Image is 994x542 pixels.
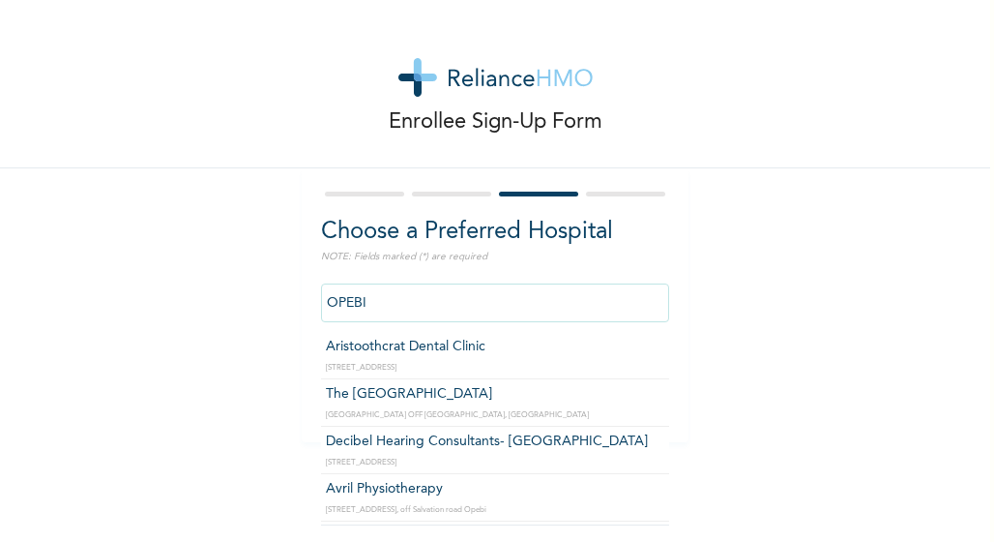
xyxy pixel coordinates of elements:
p: [GEOGRAPHIC_DATA] OFF [GEOGRAPHIC_DATA], [GEOGRAPHIC_DATA] [326,409,664,421]
p: Decibel Hearing Consultants- [GEOGRAPHIC_DATA] [326,432,664,452]
p: [STREET_ADDRESS] [326,362,664,374]
p: Aristoothcrat Dental Clinic [326,337,664,357]
p: The [GEOGRAPHIC_DATA] [326,384,664,405]
p: [STREET_ADDRESS] [326,457,664,468]
h2: Choose a Preferred Hospital [321,215,669,250]
input: Search by name, address or governorate [321,284,669,322]
p: Avril Physiotherapy [326,479,664,499]
p: Enrollee Sign-Up Form [389,106,602,138]
p: [STREET_ADDRESS], off Salvation road Opebi [326,504,664,516]
p: NOTE: Fields marked (*) are required [321,250,669,264]
img: logo [398,58,593,97]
